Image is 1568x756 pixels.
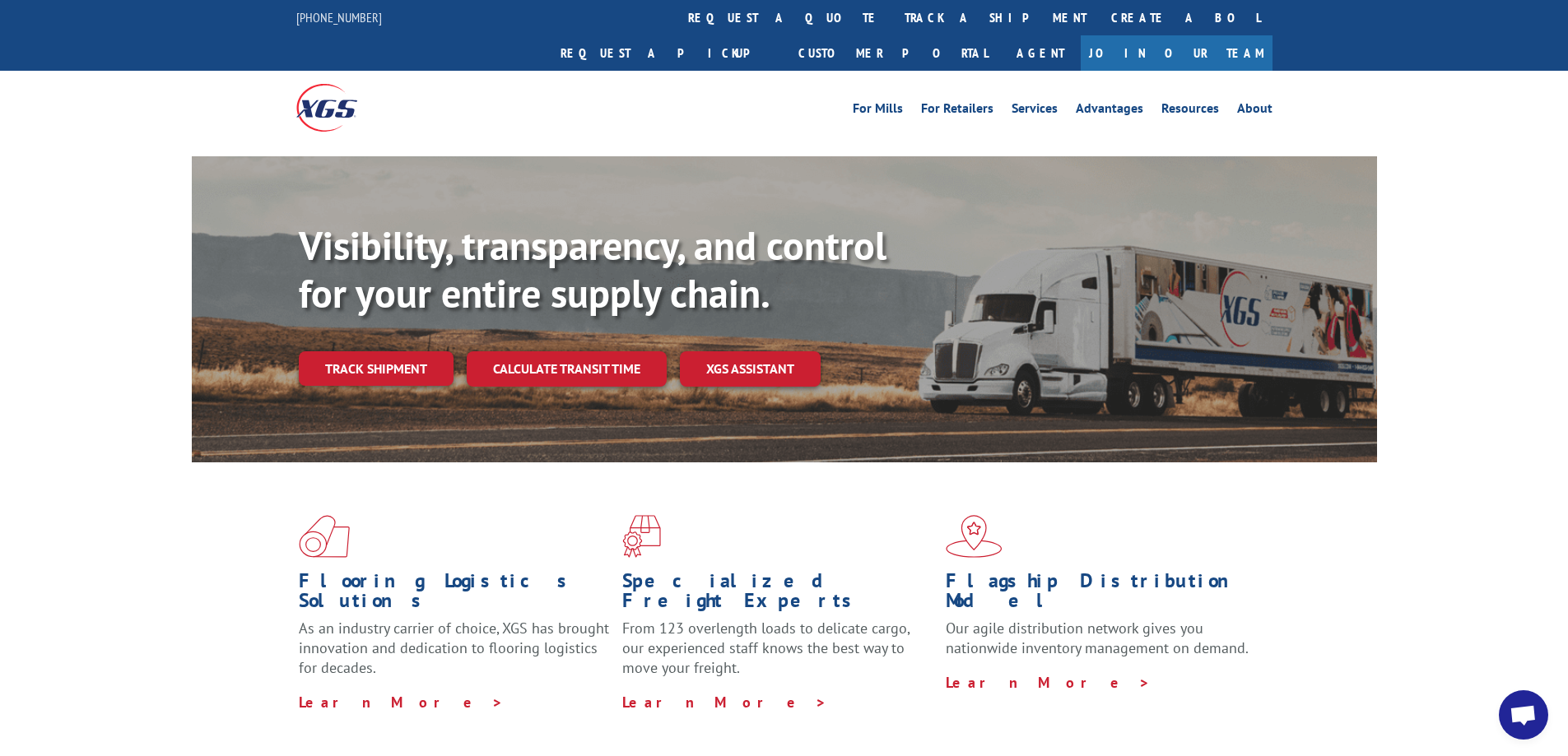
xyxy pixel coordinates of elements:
a: XGS ASSISTANT [680,351,821,387]
a: Learn More > [622,693,827,712]
a: Calculate transit time [467,351,667,387]
span: As an industry carrier of choice, XGS has brought innovation and dedication to flooring logistics... [299,619,609,677]
a: Join Our Team [1081,35,1273,71]
a: Agent [1000,35,1081,71]
p: From 123 overlength loads to delicate cargo, our experienced staff knows the best way to move you... [622,619,933,692]
a: Learn More > [946,673,1151,692]
a: About [1237,102,1273,120]
b: Visibility, transparency, and control for your entire supply chain. [299,220,886,318]
h1: Specialized Freight Experts [622,571,933,619]
a: For Mills [853,102,903,120]
a: Services [1012,102,1058,120]
a: Track shipment [299,351,454,386]
a: Request a pickup [548,35,786,71]
h1: Flooring Logistics Solutions [299,571,610,619]
a: [PHONE_NUMBER] [296,9,382,26]
a: Learn More > [299,693,504,712]
h1: Flagship Distribution Model [946,571,1257,619]
img: xgs-icon-focused-on-flooring-red [622,515,661,558]
a: Customer Portal [786,35,1000,71]
a: For Retailers [921,102,993,120]
span: Our agile distribution network gives you nationwide inventory management on demand. [946,619,1249,657]
a: Advantages [1076,102,1143,120]
a: Resources [1161,102,1219,120]
img: xgs-icon-flagship-distribution-model-red [946,515,1003,558]
img: xgs-icon-total-supply-chain-intelligence-red [299,515,350,558]
div: Open chat [1499,690,1548,740]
